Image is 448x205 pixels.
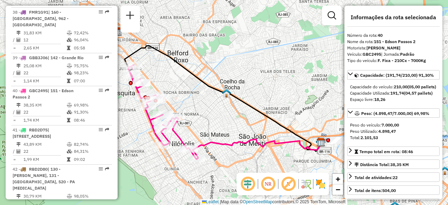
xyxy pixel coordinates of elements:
td: 2,65 KM [23,45,66,52]
i: % de utilização do peso [67,194,72,198]
td: = [13,77,16,84]
td: 22 [23,69,66,76]
div: Total de itens: [355,187,396,194]
strong: 151 - Edson Passos 2 [374,39,415,44]
i: % de utilização do peso [67,31,72,35]
span: Capacidade: (191,74/210,00) 91,30% [360,73,434,78]
strong: GBC2495 [363,52,381,57]
span: − [336,185,340,194]
a: Total de atividades:22 [347,172,440,182]
div: Distância Total: [355,162,409,168]
a: Capacidade: (191,74/210,00) 91,30% [347,70,440,80]
td: 1,14 KM [23,77,66,84]
span: GBB3J06 [29,55,48,60]
em: Opções [99,128,103,132]
i: Tempo total em rota [67,157,70,162]
td: 1,74 KM [23,117,66,124]
span: 40 - [13,88,73,100]
img: Exibir/Ocultar setores [315,178,326,190]
i: Total de Atividades [16,149,21,153]
td: = [13,156,16,163]
div: Map data © contributors,© 2025 TomTom, Microsoft [200,199,347,205]
td: 31,83 KM [23,29,66,36]
span: FMR1G91 [29,9,48,15]
span: 39 - [13,55,84,60]
td: 38,35 KM [23,102,66,109]
a: OpenStreetMap [243,199,273,204]
td: 25,08 KM [23,62,66,69]
strong: 2.101,53 [360,135,378,140]
strong: 191,74 [390,90,404,96]
a: Leaflet [202,199,219,204]
td: 84,31% [73,148,109,155]
strong: 7.000,00 [381,122,399,128]
i: Distância Total [16,64,21,68]
td: = [13,117,16,124]
i: Distância Total [16,142,21,146]
span: Total de atividades: [355,175,398,180]
strong: 22 [393,175,398,180]
span: Peso do veículo: [350,122,399,128]
a: Tempo total em rota: 08:46 [347,146,440,156]
td: 22 [23,109,66,116]
span: 38,35 KM [390,162,409,167]
em: Opções [99,55,103,60]
a: Exibir filtros [325,8,339,22]
td: / [13,36,16,43]
span: | [220,199,221,204]
td: 30,79 KM [23,193,66,200]
td: 09:02 [73,156,109,163]
em: Opções [99,10,103,14]
i: % de utilização da cubagem [67,149,72,153]
strong: Padrão [400,52,414,57]
em: Rota exportada [105,167,109,171]
i: Distância Total [16,194,21,198]
span: 41 - [13,127,51,139]
span: Exibir rótulo [280,176,297,192]
span: | Jornada: [381,52,414,57]
i: % de utilização da cubagem [67,38,72,42]
strong: 210,00 [394,84,407,89]
strong: F. Fixa - 210Cx - 7000Kg [378,58,426,63]
td: 1,99 KM [23,156,66,163]
div: Tipo do veículo: [347,57,440,64]
div: Veículo: [347,51,440,57]
div: Motorista: [347,45,440,51]
div: Número da rota: [347,32,440,39]
a: Distância Total:38,35 KM [347,159,440,169]
div: Peso Utilizado: [350,128,437,135]
img: PA - Baixada [222,89,231,98]
strong: 4.898,47 [378,129,396,134]
span: Ocultar deslocamento [239,176,256,192]
i: Total de Atividades [16,38,21,42]
td: 43,89 KM [23,141,66,148]
div: Atividade não roteirizada - JUVENAL JOSE DE LIMA [330,137,348,144]
div: Capacidade do veículo: [350,84,437,90]
i: Total de Atividades [16,110,21,114]
strong: (04,57 pallets) [404,90,433,96]
em: Rota exportada [105,10,109,14]
td: 98,05% [73,193,109,200]
td: 91,30% [73,109,109,116]
a: Peso: (4.898,47/7.000,00) 69,98% [347,108,440,118]
td: 08:46 [73,117,109,124]
span: + [336,175,340,183]
em: Opções [99,88,103,93]
em: Opções [99,167,103,171]
a: Total de itens:504,00 [347,185,440,195]
div: Nome da rota: [347,39,440,45]
td: 82,74% [73,141,109,148]
em: Rota exportada [105,128,109,132]
i: Tempo total em rota [67,79,70,83]
i: Distância Total [16,31,21,35]
em: Rota exportada [105,55,109,60]
strong: 40 [378,33,383,38]
a: Zoom out [332,184,343,195]
td: 75,75% [73,62,109,69]
h4: Informações da rota selecionada [347,14,440,21]
i: Tempo total em rota [67,46,70,50]
div: Capacidade Utilizada: [350,90,437,96]
span: | 142 - Grande Rio [48,55,84,60]
div: Peso: (4.898,47/7.000,00) 69,98% [347,119,440,144]
img: CDD Pavuna [316,138,325,147]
